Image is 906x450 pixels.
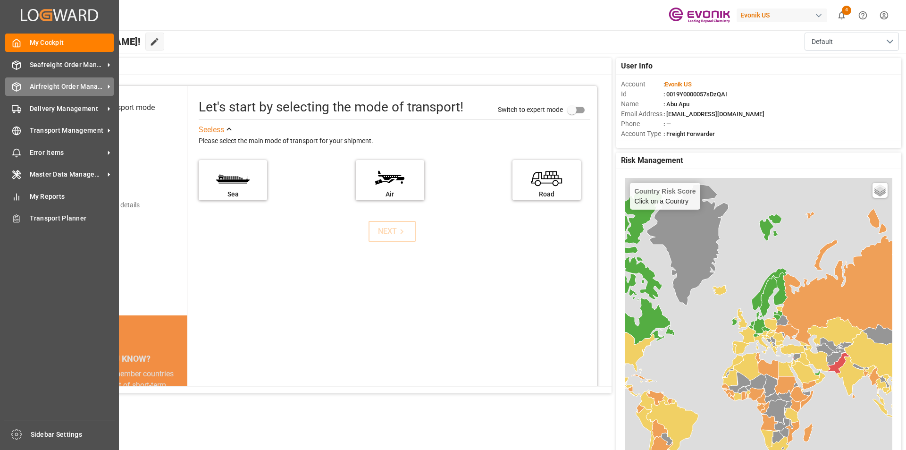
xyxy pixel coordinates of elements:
[635,187,696,195] h4: Country Risk Score
[30,148,104,158] span: Error Items
[51,348,187,368] div: DID YOU KNOW?
[663,81,692,88] span: :
[378,226,407,237] div: NEXT
[669,7,730,24] img: Evonik-brand-mark-Deep-Purple-RGB.jpeg_1700498283.jpeg
[30,126,104,136] span: Transport Management
[174,368,187,436] button: next slide / item
[621,60,653,72] span: User Info
[517,189,576,199] div: Road
[831,5,852,26] button: show 4 new notifications
[30,60,104,70] span: Seafreight Order Management
[805,33,899,51] button: open menu
[621,89,663,99] span: Id
[663,110,764,118] span: : [EMAIL_ADDRESS][DOMAIN_NAME]
[39,33,141,51] span: Hello [PERSON_NAME]!
[30,38,114,48] span: My Cockpit
[31,430,115,440] span: Sidebar Settings
[621,109,663,119] span: Email Address
[30,213,114,223] span: Transport Planner
[30,82,104,92] span: Airfreight Order Management
[199,136,590,147] div: Please select the main mode of transport for your shipment.
[621,99,663,109] span: Name
[5,187,114,205] a: My Reports
[30,170,104,179] span: Master Data Management
[663,120,671,127] span: : —
[737,8,827,22] div: Evonik US
[498,105,563,113] span: Switch to expert mode
[621,79,663,89] span: Account
[62,368,176,425] div: In [DATE], IMO member countries approved a set of short-term measures to achieve 40% carbon emiss...
[852,5,873,26] button: Help Center
[737,6,831,24] button: Evonik US
[369,221,416,242] button: NEXT
[663,130,715,137] span: : Freight Forwarder
[199,124,224,136] div: See less
[621,119,663,129] span: Phone
[5,209,114,228] a: Transport Planner
[5,34,114,52] a: My Cockpit
[663,101,689,108] span: : Abu Apu
[199,97,463,117] div: Let's start by selecting the mode of transport!
[635,187,696,205] div: Click on a Country
[361,189,419,199] div: Air
[872,183,888,198] a: Layers
[812,37,833,47] span: Default
[30,192,114,202] span: My Reports
[621,129,663,139] span: Account Type
[665,81,692,88] span: Evonik US
[842,6,851,15] span: 4
[663,91,727,98] span: : 0019Y0000057sDzQAI
[621,155,683,166] span: Risk Management
[30,104,104,114] span: Delivery Management
[203,189,262,199] div: Sea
